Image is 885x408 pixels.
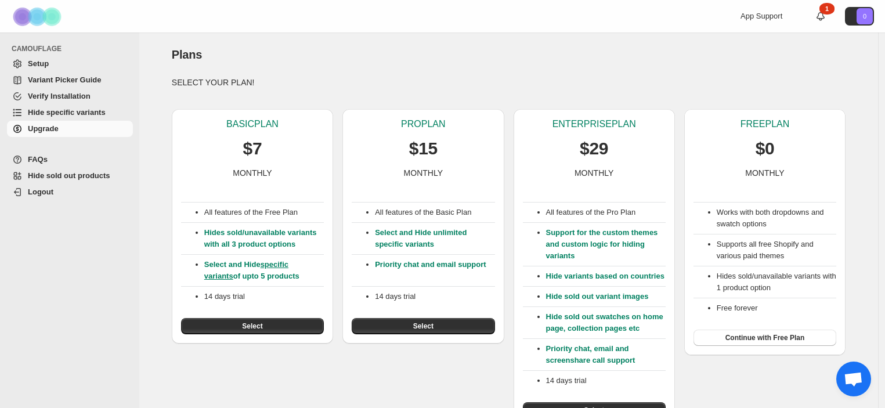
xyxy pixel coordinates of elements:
p: Hide sold out swatches on home page, collection pages etc [546,311,666,334]
p: MONTHLY [404,167,443,179]
button: Avatar with initials 0 [845,7,874,26]
a: Setup [7,56,133,72]
p: ENTERPRISE PLAN [552,118,636,130]
p: PRO PLAN [401,118,445,130]
p: $0 [756,137,775,160]
span: Hide specific variants [28,108,106,117]
p: 14 days trial [204,291,324,302]
p: SELECT YOUR PLAN! [172,77,846,88]
span: Hide sold out products [28,171,110,180]
p: $7 [243,137,262,160]
span: Avatar with initials 0 [857,8,873,24]
button: Select [181,318,324,334]
button: Continue with Free Plan [693,330,836,346]
div: 1 [819,3,835,15]
p: Hide variants based on countries [546,270,666,282]
span: Setup [28,59,49,68]
a: FAQs [7,151,133,168]
button: Select [352,318,494,334]
span: Logout [28,187,53,196]
p: Support for the custom themes and custom logic for hiding variants [546,227,666,262]
p: BASIC PLAN [226,118,279,130]
p: All features of the Pro Plan [546,207,666,218]
li: Supports all free Shopify and various paid themes [717,239,836,262]
p: Select and Hide unlimited specific variants [375,227,494,250]
p: Hides sold/unavailable variants with all 3 product options [204,227,324,250]
span: Upgrade [28,124,59,133]
a: Hide sold out products [7,168,133,184]
a: Variant Picker Guide [7,72,133,88]
a: Verify Installation [7,88,133,104]
p: $29 [580,137,608,160]
div: Ouvrir le chat [836,362,871,396]
text: 0 [863,13,866,20]
p: MONTHLY [233,167,272,179]
img: Camouflage [9,1,67,33]
li: Works with both dropdowns and swatch options [717,207,836,230]
p: Priority chat and email support [375,259,494,282]
span: Select [413,322,434,331]
li: Free forever [717,302,836,314]
a: Logout [7,184,133,200]
li: Hides sold/unavailable variants with 1 product option [717,270,836,294]
p: 14 days trial [546,375,666,387]
p: All features of the Free Plan [204,207,324,218]
span: Variant Picker Guide [28,75,101,84]
span: App Support [740,12,782,20]
span: CAMOUFLAGE [12,44,133,53]
span: Verify Installation [28,92,91,100]
p: FREE PLAN [740,118,789,130]
p: 14 days trial [375,291,494,302]
span: Select [242,322,262,331]
p: Select and Hide of upto 5 products [204,259,324,282]
p: Priority chat, email and screenshare call support [546,343,666,366]
span: FAQs [28,155,48,164]
a: Upgrade [7,121,133,137]
p: MONTHLY [575,167,613,179]
a: 1 [815,10,826,22]
p: Hide sold out variant images [546,291,666,302]
p: MONTHLY [745,167,784,179]
span: Plans [172,48,202,61]
a: Hide specific variants [7,104,133,121]
p: $15 [409,137,438,160]
span: Continue with Free Plan [725,333,805,342]
p: All features of the Basic Plan [375,207,494,218]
